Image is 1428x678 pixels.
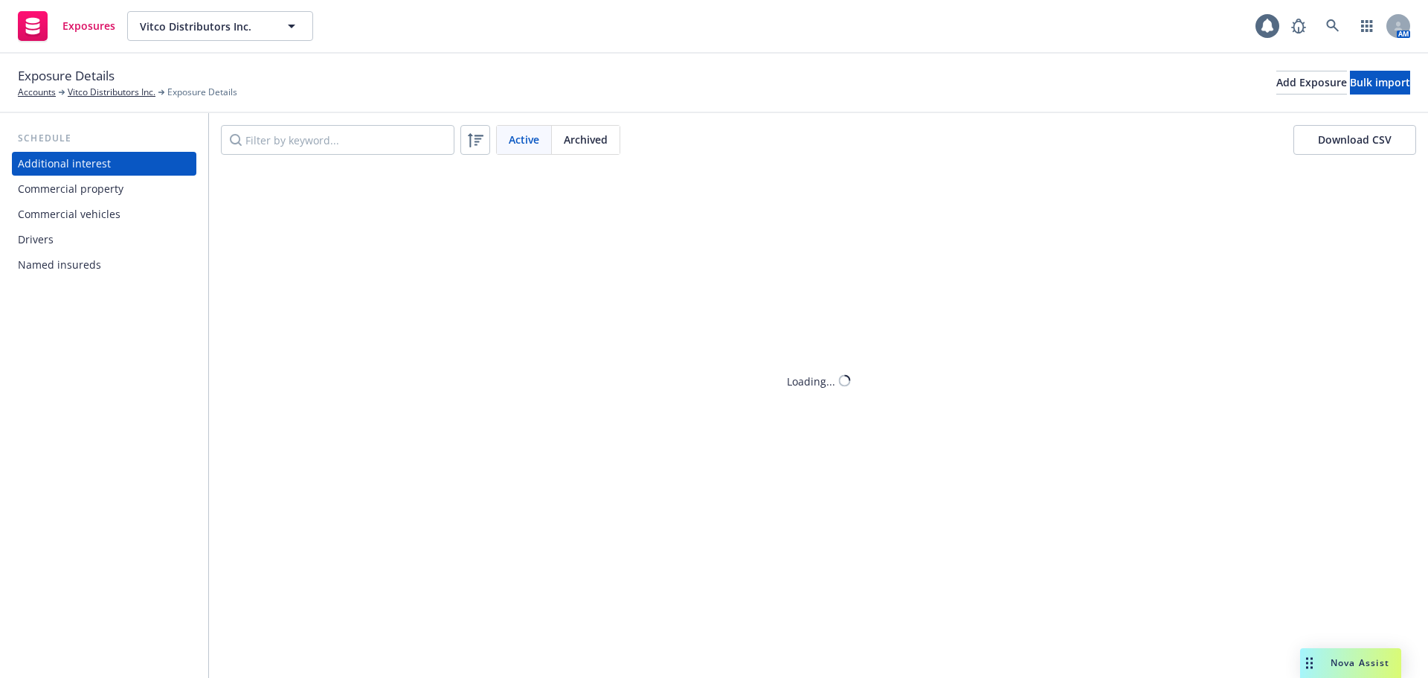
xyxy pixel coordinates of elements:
[18,177,123,201] div: Commercial property
[509,132,539,147] span: Active
[127,11,313,41] button: Vitco Distributors Inc.
[12,177,196,201] a: Commercial property
[1276,71,1347,95] button: Add Exposure
[1331,656,1389,669] span: Nova Assist
[18,202,120,226] div: Commercial vehicles
[62,20,115,32] span: Exposures
[221,125,454,155] input: Filter by keyword...
[18,66,115,86] span: Exposure Details
[1300,648,1401,678] button: Nova Assist
[12,152,196,176] a: Additional interest
[1350,71,1410,95] button: Bulk import
[18,228,54,252] div: Drivers
[12,131,196,146] div: Schedule
[12,253,196,277] a: Named insureds
[1284,11,1313,41] a: Report a Bug
[12,5,121,47] a: Exposures
[167,86,237,99] span: Exposure Details
[68,86,155,99] a: Vitco Distributors Inc.
[18,253,101,277] div: Named insureds
[1293,125,1416,155] button: Download CSV
[12,228,196,252] a: Drivers
[787,373,835,388] div: Loading...
[18,86,56,99] a: Accounts
[1352,11,1382,41] a: Switch app
[564,132,608,147] span: Archived
[1318,11,1348,41] a: Search
[12,202,196,226] a: Commercial vehicles
[140,19,268,34] span: Vitco Distributors Inc.
[18,152,111,176] div: Additional interest
[1300,648,1319,678] div: Drag to move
